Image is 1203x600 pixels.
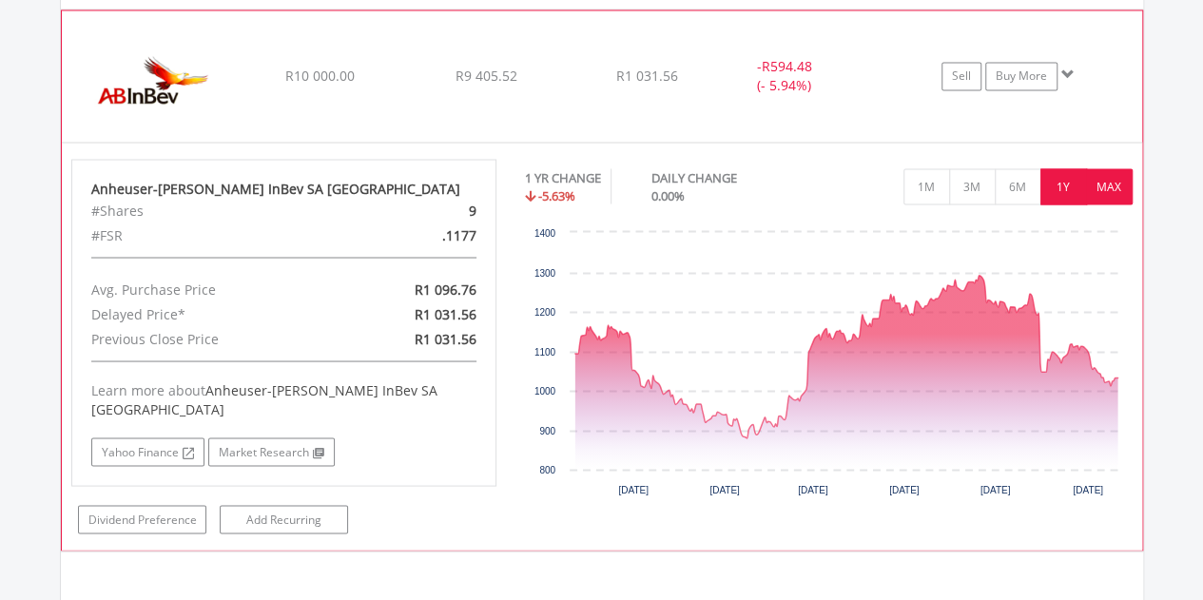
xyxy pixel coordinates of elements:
[77,326,353,351] div: Previous Close Price
[616,67,678,85] span: R1 031.56
[798,484,828,494] text: [DATE]
[525,168,601,186] div: 1 YR CHANGE
[1086,168,1133,204] button: MAX
[284,67,354,85] span: R10 000.00
[220,505,348,533] a: Add Recurring
[651,168,804,186] div: DAILY CHANGE
[539,425,555,435] text: 900
[91,437,204,466] a: Yahoo Finance
[1073,484,1103,494] text: [DATE]
[651,186,685,203] span: 0.00%
[525,223,1133,508] div: Chart. Highcharts interactive chart.
[941,62,981,90] a: Sell
[985,62,1057,90] a: Buy More
[91,380,477,418] div: Learn more about
[903,168,950,204] button: 1M
[1040,168,1087,204] button: 1Y
[91,380,437,417] span: Anheuser-[PERSON_NAME] InBev SA [GEOGRAPHIC_DATA]
[455,67,516,85] span: R9 405.52
[208,437,335,466] a: Market Research
[709,484,740,494] text: [DATE]
[889,484,920,494] text: [DATE]
[534,267,556,278] text: 1300
[77,223,353,247] div: #FSR
[77,301,353,326] div: Delayed Price*
[415,329,476,347] span: R1 031.56
[949,168,996,204] button: 3M
[525,223,1133,508] svg: Interactive chart
[712,57,855,95] div: - (- 5.94%)
[71,34,235,137] img: EQU.ZA.ANH.png
[415,280,476,298] span: R1 096.76
[761,57,811,75] span: R594.48
[534,306,556,317] text: 1200
[77,198,353,223] div: #Shares
[534,346,556,357] text: 1100
[980,484,1011,494] text: [DATE]
[618,484,649,494] text: [DATE]
[538,186,575,203] span: -5.63%
[995,168,1041,204] button: 6M
[415,304,476,322] span: R1 031.56
[534,385,556,396] text: 1000
[534,227,556,238] text: 1400
[78,505,206,533] a: Dividend Preference
[77,277,353,301] div: Avg. Purchase Price
[539,464,555,474] text: 800
[353,223,491,247] div: .1177
[353,198,491,223] div: 9
[91,179,477,198] div: Anheuser-[PERSON_NAME] InBev SA [GEOGRAPHIC_DATA]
